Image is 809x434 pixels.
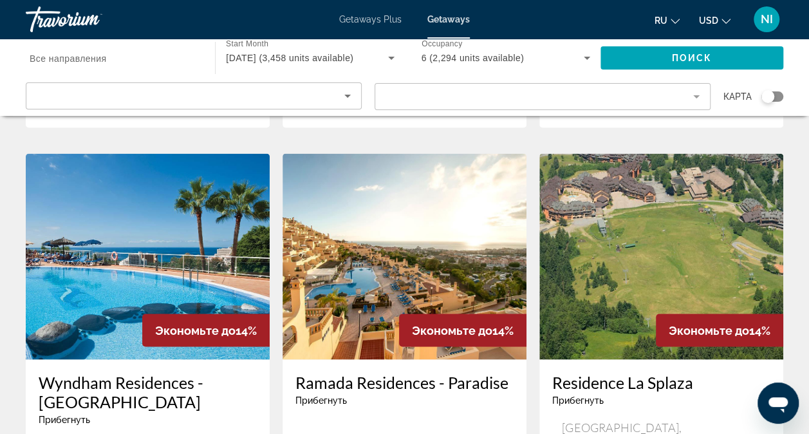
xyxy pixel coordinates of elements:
[699,11,730,30] button: Change currency
[655,11,680,30] button: Change language
[155,323,236,337] span: Экономьте до
[723,88,752,106] span: карта
[422,53,525,63] span: 6 (2,294 units available)
[30,53,106,64] span: Все направления
[375,82,711,111] button: Filter
[399,314,526,346] div: 14%
[39,372,257,411] a: Wyndham Residences - [GEOGRAPHIC_DATA]
[26,153,270,359] img: ii_mty1.jpg
[226,53,353,63] span: [DATE] (3,458 units available)
[672,53,712,63] span: Поиск
[699,15,718,26] span: USD
[539,153,783,359] img: ii_saz1.jpg
[39,414,90,424] span: Прибегнуть
[283,153,526,359] img: ii_pdi1.jpg
[37,88,351,104] mat-select: Sort by
[655,15,667,26] span: ru
[339,14,402,24] a: Getaways Plus
[412,323,492,337] span: Экономьте до
[142,314,270,346] div: 14%
[26,3,154,36] a: Travorium
[226,40,268,48] span: Start Month
[552,395,604,405] span: Прибегнуть
[600,46,783,70] button: Поиск
[295,395,347,405] span: Прибегнуть
[427,14,470,24] a: Getaways
[422,40,462,48] span: Occupancy
[761,13,773,26] span: NI
[669,323,749,337] span: Экономьте до
[552,372,770,392] a: Residence La Splaza
[758,382,799,424] iframe: Schaltfläche zum Öffnen des Messaging-Fensters
[656,314,783,346] div: 14%
[295,372,514,392] a: Ramada Residences - Paradise
[750,6,783,33] button: User Menu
